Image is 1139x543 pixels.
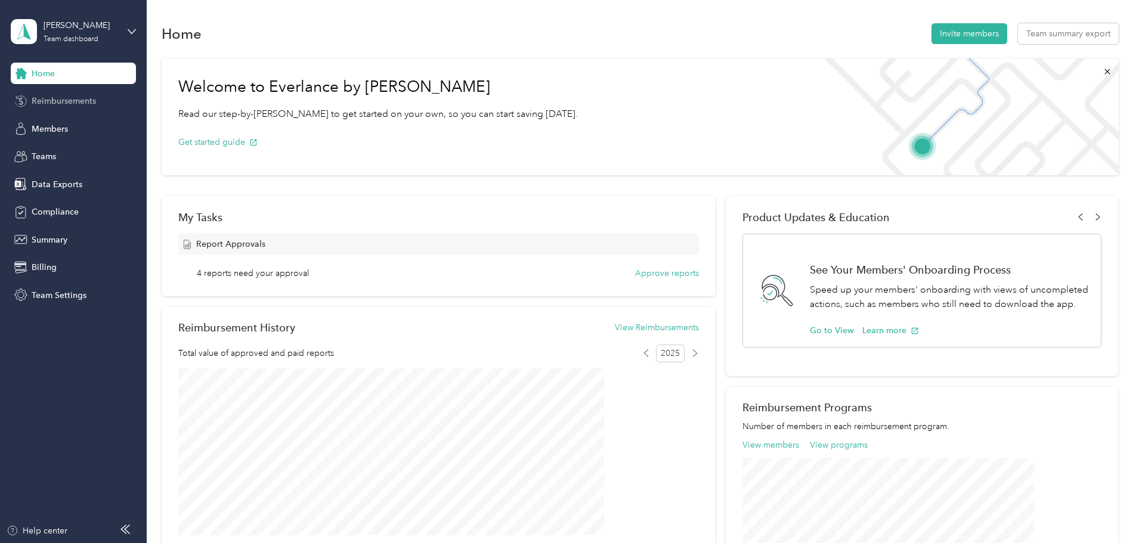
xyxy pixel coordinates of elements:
span: Reimbursements [32,95,96,107]
button: View members [742,439,799,451]
div: Team dashboard [44,36,98,43]
button: Help center [7,525,67,537]
p: Number of members in each reimbursement program. [742,420,1101,433]
span: Report Approvals [196,238,265,250]
span: Team Settings [32,289,86,302]
span: Data Exports [32,178,82,191]
span: 4 reports need your approval [197,267,309,280]
p: Read our step-by-[PERSON_NAME] to get started on your own, so you can start saving [DATE]. [178,107,578,122]
iframe: Everlance-gr Chat Button Frame [1072,476,1139,543]
span: Total value of approved and paid reports [178,347,334,359]
p: Speed up your members' onboarding with views of uncompleted actions, such as members who still ne... [810,283,1088,312]
button: Get started guide [178,136,258,148]
h1: See Your Members' Onboarding Process [810,263,1088,276]
span: Billing [32,261,57,274]
h1: Welcome to Everlance by [PERSON_NAME] [178,77,578,97]
span: Home [32,67,55,80]
div: [PERSON_NAME] [44,19,118,32]
span: Members [32,123,68,135]
span: Summary [32,234,67,246]
span: Product Updates & Education [742,211,890,224]
button: Learn more [862,324,919,337]
h2: Reimbursement Programs [742,401,1101,414]
span: Compliance [32,206,79,218]
button: Approve reports [635,267,699,280]
h2: Reimbursement History [178,321,295,334]
button: View Reimbursements [615,321,699,334]
button: Team summary export [1018,23,1119,44]
button: Invite members [931,23,1007,44]
button: Go to View [810,324,854,337]
button: View programs [810,439,868,451]
div: My Tasks [178,211,699,224]
img: Welcome to everlance [812,58,1118,175]
span: Teams [32,150,56,163]
h1: Home [162,27,202,40]
span: 2025 [656,345,685,362]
